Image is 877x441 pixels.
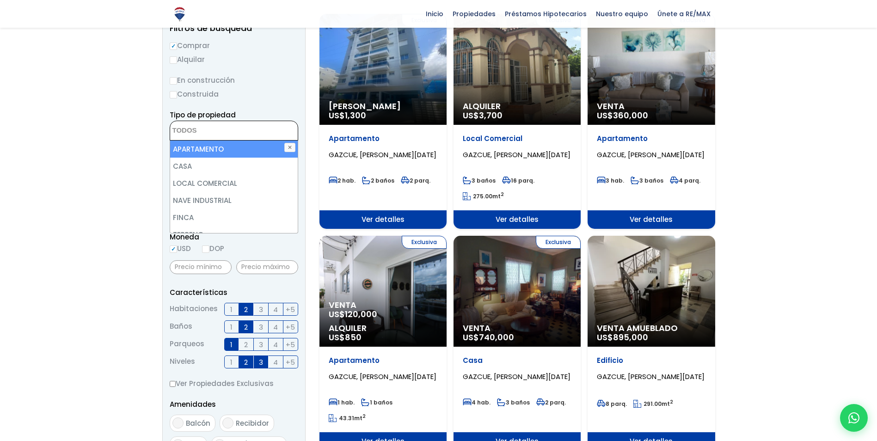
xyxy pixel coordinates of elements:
span: Venta [597,102,705,111]
span: 43.31 [339,414,354,422]
span: Moneda [170,231,298,243]
textarea: Search [170,121,260,141]
span: mt [463,192,504,200]
h2: Filtros de búsqueda [170,24,298,33]
span: 4 parq. [670,177,700,184]
span: US$ [463,110,503,121]
span: 1 [230,304,233,315]
span: US$ [329,110,366,121]
span: Venta [329,300,437,310]
input: USD [170,245,177,253]
li: CASA [170,158,298,175]
input: Ver Propiedades Exclusivas [170,381,176,387]
input: En construcción [170,77,177,85]
li: TERRENO [170,226,298,243]
span: US$ [597,331,648,343]
span: Exclusiva [402,236,447,249]
span: 4 [273,356,278,368]
span: 3 [259,321,263,333]
span: Tipo de propiedad [170,110,236,120]
span: 1 [230,356,233,368]
li: NAVE INDUSTRIAL [170,192,298,209]
span: 2 [244,356,248,368]
span: 3,700 [479,110,503,121]
input: Precio máximo [236,260,298,274]
span: 3 hab. [597,177,624,184]
span: 1 [230,339,233,350]
span: Venta [463,324,571,333]
span: 4 [273,304,278,315]
span: 4 [273,339,278,350]
span: 1,300 [345,110,366,121]
span: Nuestro equipo [591,7,653,21]
label: Comprar [170,40,298,51]
span: GAZCUE, [PERSON_NAME][DATE] [329,150,436,159]
span: 3 baños [631,177,663,184]
input: Alquilar [170,56,177,64]
span: Inicio [421,7,448,21]
span: Habitaciones [170,303,218,316]
span: 275.00 [473,192,492,200]
span: Propiedades [448,7,500,21]
li: APARTAMENTO [170,141,298,158]
span: Únete a RE/MAX [653,7,715,21]
span: Alquiler [329,324,437,333]
span: Balcón [186,418,210,428]
span: Recibidor [236,418,269,428]
span: US$ [597,110,648,121]
span: 2 parq. [401,177,430,184]
p: Edificio [597,356,705,365]
span: 740,000 [479,331,514,343]
span: 4 hab. [463,398,491,406]
span: 2 [244,304,248,315]
span: 4 [273,321,278,333]
span: 16 parq. [502,177,534,184]
p: Apartamento [597,134,705,143]
span: 1 baños [361,398,393,406]
label: En construcción [170,74,298,86]
button: ✕ [284,143,295,152]
span: 850 [345,331,362,343]
span: GAZCUE, [PERSON_NAME][DATE] [463,372,570,381]
span: US$ [329,308,377,320]
span: GAZCUE, [PERSON_NAME][DATE] [597,372,705,381]
label: Ver Propiedades Exclusivas [170,378,298,389]
p: Apartamento [329,134,437,143]
span: +5 [286,321,295,333]
p: Casa [463,356,571,365]
span: Préstamos Hipotecarios [500,7,591,21]
p: Características [170,287,298,298]
span: Parqueos [170,338,204,351]
span: 3 baños [497,398,530,406]
input: Comprar [170,43,177,50]
span: 2 baños [362,177,394,184]
label: DOP [202,243,224,254]
span: Exclusiva [536,236,581,249]
a: Exclusiva [PERSON_NAME] US$1,300 Apartamento GAZCUE, [PERSON_NAME][DATE] 2 hab. 2 baños 2 parq. V... [319,14,447,229]
span: 2 parq. [536,398,566,406]
span: [PERSON_NAME] [329,102,437,111]
p: Apartamento [329,356,437,365]
label: USD [170,243,191,254]
span: 2 [244,339,248,350]
span: US$ [329,331,362,343]
li: FINCA [170,209,298,226]
a: Exclusiva Venta US$360,000 Apartamento GAZCUE, [PERSON_NAME][DATE] 3 hab. 3 baños 4 parq. Ver det... [588,14,715,229]
span: GAZCUE, [PERSON_NAME][DATE] [463,150,570,159]
li: LOCAL COMERCIAL [170,175,298,192]
span: US$ [463,331,514,343]
input: Precio mínimo [170,260,232,274]
sup: 2 [670,398,673,405]
label: Construida [170,88,298,100]
span: Ver detalles [319,210,447,229]
sup: 2 [362,413,366,420]
span: mt [329,414,366,422]
span: 3 [259,339,263,350]
span: 120,000 [345,308,377,320]
span: 2 hab. [329,177,356,184]
label: Alquilar [170,54,298,65]
span: mt [633,400,673,408]
span: +5 [286,356,295,368]
span: Niveles [170,355,195,368]
span: +5 [286,304,295,315]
